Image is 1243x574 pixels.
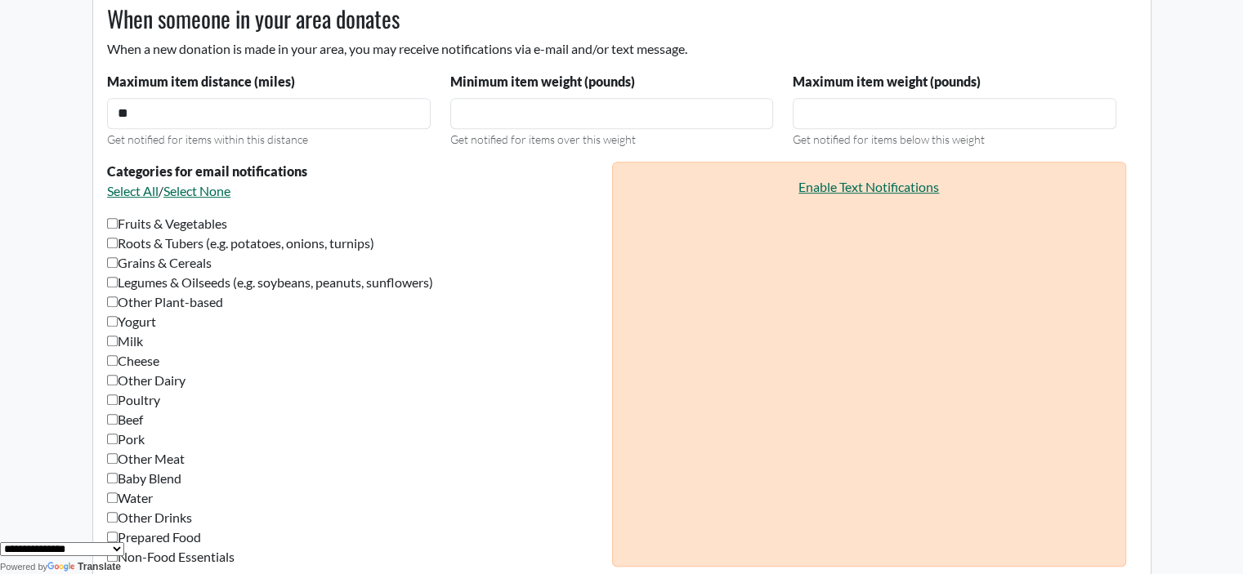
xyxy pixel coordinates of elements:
input: Other Plant-based [107,296,118,307]
input: Prepared Food [107,532,118,542]
a: Select All [107,183,159,198]
label: Yogurt [107,312,156,331]
a: Translate [47,561,121,572]
input: Grains & Cereals [107,257,118,268]
label: Maximum item distance (miles) [107,72,295,91]
label: Fruits & Vegetables [107,214,227,234]
input: Baby Blend [107,473,118,483]
input: Pork [107,434,118,444]
label: Minimum item weight (pounds) [450,72,635,91]
input: Yogurt [107,316,118,327]
small: Get notified for items below this weight [793,132,985,146]
img: Google Translate [47,562,78,573]
h3: When someone in your area donates [97,5,1126,33]
input: Beef [107,414,118,425]
label: Other Drinks [107,508,192,527]
label: Grains & Cereals [107,253,212,273]
a: Select None [163,183,230,198]
label: Cheese [107,351,159,371]
input: Roots & Tubers (e.g. potatoes, onions, turnips) [107,238,118,248]
label: Baby Blend [107,469,181,488]
input: Milk [107,336,118,346]
label: Legumes & Oilseeds (e.g. soybeans, peanuts, sunflowers) [107,273,433,292]
small: Get notified for items over this weight [450,132,636,146]
label: Beef [107,410,143,429]
a: Enable Text Notifications [798,179,939,194]
label: Prepared Food [107,527,201,547]
label: Milk [107,331,143,351]
p: When a new donation is made in your area, you may receive notifications via e-mail and/or text me... [97,39,1126,59]
label: Poultry [107,390,160,410]
input: Cheese [107,355,118,366]
input: Fruits & Vegetables [107,218,118,229]
label: Other Plant-based [107,292,223,312]
input: Legumes & Oilseeds (e.g. soybeans, peanuts, sunflowers) [107,277,118,287]
label: Other Dairy [107,371,186,390]
p: / [107,181,601,201]
input: Water [107,492,118,503]
label: Roots & Tubers (e.g. potatoes, onions, turnips) [107,234,374,253]
small: Get notified for items within this distance [107,132,308,146]
label: Pork [107,429,145,449]
input: Other Meat [107,453,118,464]
input: Other Dairy [107,375,118,385]
input: Poultry [107,394,118,405]
label: Maximum item weight (pounds) [793,72,981,91]
label: Other Meat [107,449,185,469]
strong: Categories for email notifications [107,163,307,179]
label: Water [107,488,153,508]
input: Other Drinks [107,512,118,523]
